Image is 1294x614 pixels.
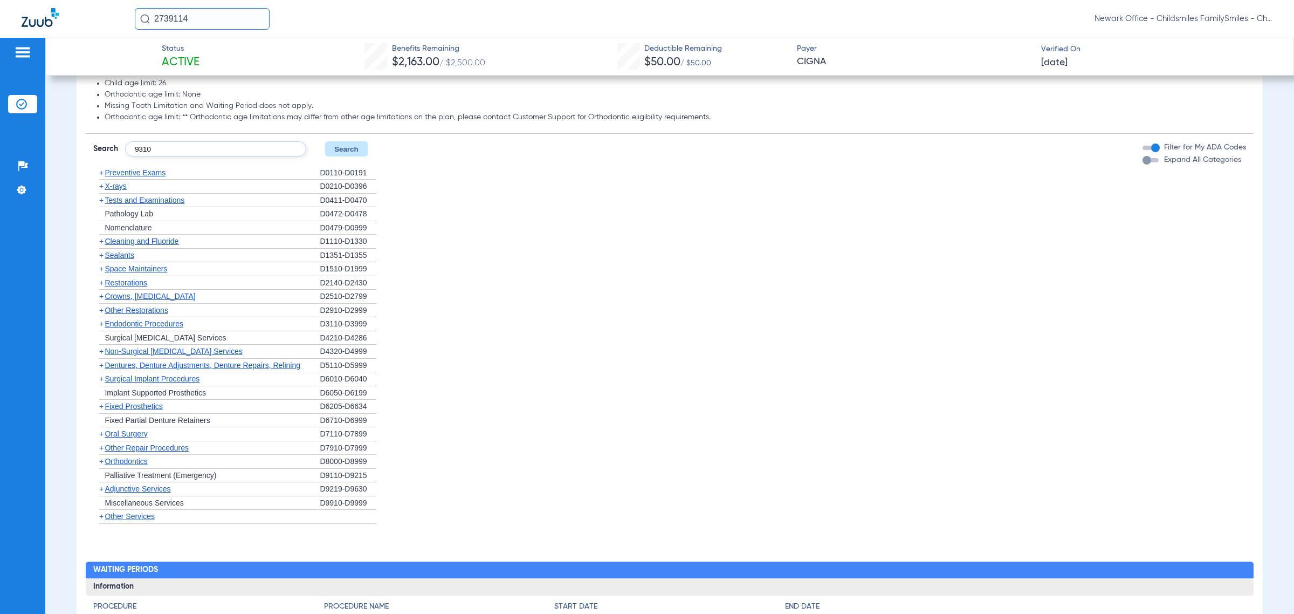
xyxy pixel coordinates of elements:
[797,55,1032,69] span: CIGNA
[105,499,183,507] span: Miscellaneous Services
[320,166,376,180] div: D0110-D0191
[14,46,31,59] img: hamburger-icon
[105,374,199,383] span: Surgical Implant Procedures
[99,374,104,383] span: +
[105,429,147,438] span: Oral Surgery
[86,562,1253,579] h2: Waiting Periods
[320,207,376,221] div: D0472-D0478
[99,251,104,260] span: +
[93,144,118,154] span: Search
[105,388,206,397] span: Implant Supported Prosthetics
[320,345,376,359] div: D4320-D4999
[324,601,554,612] h4: Procedure Name
[99,168,104,177] span: +
[105,223,152,232] span: Nomenclature
[105,113,1245,122] li: Orthodontic age limit: ** Orthodontic age limitations may differ from other age limitations on th...
[99,485,104,493] span: +
[135,8,270,30] input: Search for patients
[320,496,376,510] div: D9910-D9999
[644,43,722,54] span: Deductible Remaining
[1041,56,1068,70] span: [DATE]
[320,469,376,483] div: D9110-D9215
[140,14,150,24] img: Search Icon
[105,457,147,466] span: Orthodontics
[105,485,170,493] span: Adjunctive Services
[105,101,1245,111] li: Missing Tooth Limitation and Waiting Period does not apply.
[392,43,485,54] span: Benefits Remaining
[105,306,168,315] span: Other Restorations
[99,444,104,452] span: +
[99,347,104,356] span: +
[105,402,162,411] span: Fixed Prosthetics
[99,237,104,245] span: +
[99,182,104,190] span: +
[99,429,104,438] span: +
[1164,156,1241,163] span: Expand All Categories
[320,317,376,331] div: D3110-D3999
[320,427,376,441] div: D7110-D7899
[320,372,376,386] div: D6010-D6040
[797,43,1032,54] span: Payer
[93,601,323,612] h4: Procedure
[320,290,376,304] div: D2510-D2799
[105,416,210,425] span: Fixed Partial Denture Retainers
[320,276,376,290] div: D2140-D2430
[325,141,368,156] button: Search
[1240,562,1294,614] iframe: Chat Widget
[99,264,104,273] span: +
[320,262,376,276] div: D1510-D1999
[320,249,376,263] div: D1351-D1355
[320,414,376,428] div: D6710-D6999
[320,194,376,208] div: D0411-D0470
[554,601,784,612] h4: Start Date
[22,8,59,27] img: Zuub Logo
[99,361,104,370] span: +
[105,196,184,204] span: Tests and Examinations
[785,601,1246,612] h4: End Date
[105,347,242,356] span: Non-Surgical [MEDICAL_DATA] Services
[105,79,1245,88] li: Child age limit: 26
[1041,44,1276,55] span: Verified On
[105,251,134,260] span: Sealants
[86,578,1253,596] h3: Information
[105,168,166,177] span: Preventive Exams
[105,182,126,190] span: X-rays
[320,235,376,249] div: D1110-D1330
[105,333,226,342] span: Surgical [MEDICAL_DATA] Services
[99,306,104,315] span: +
[99,512,104,521] span: +
[99,292,104,301] span: +
[320,221,376,235] div: D0479-D0999
[125,141,306,156] input: Search by ADA code or keyword…
[1095,13,1272,24] span: Newark Office - Childsmiles FamilySmiles - ChildSmiles Spec LLC - [GEOGRAPHIC_DATA] Ortho DBA Abr...
[105,292,195,301] span: Crowns, [MEDICAL_DATA]
[105,471,216,480] span: Palliative Treatment (Emergency)
[99,196,104,204] span: +
[105,237,178,245] span: Cleaning and Fluoride
[320,386,376,400] div: D6050-D6199
[320,359,376,373] div: D5110-D5999
[439,59,485,67] span: / $2,500.00
[105,278,147,287] span: Restorations
[105,264,167,273] span: Space Maintainers
[320,304,376,318] div: D2910-D2999
[105,90,1245,100] li: Orthodontic age limit: None
[320,455,376,469] div: D8000-D8999
[99,457,104,466] span: +
[162,43,199,54] span: Status
[99,278,104,287] span: +
[320,180,376,194] div: D0210-D0396
[320,441,376,455] div: D7910-D7999
[320,331,376,345] div: D4210-D4286
[99,319,104,328] span: +
[1162,142,1246,153] label: Filter for My ADA Codes
[644,57,680,68] span: $50.00
[105,361,300,370] span: Dentures, Denture Adjustments, Denture Repairs, Relining
[99,402,104,411] span: +
[105,444,189,452] span: Other Repair Procedures
[392,57,439,68] span: $2,163.00
[680,59,711,67] span: / $50.00
[105,319,183,328] span: Endodontic Procedures
[320,400,376,414] div: D6205-D6634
